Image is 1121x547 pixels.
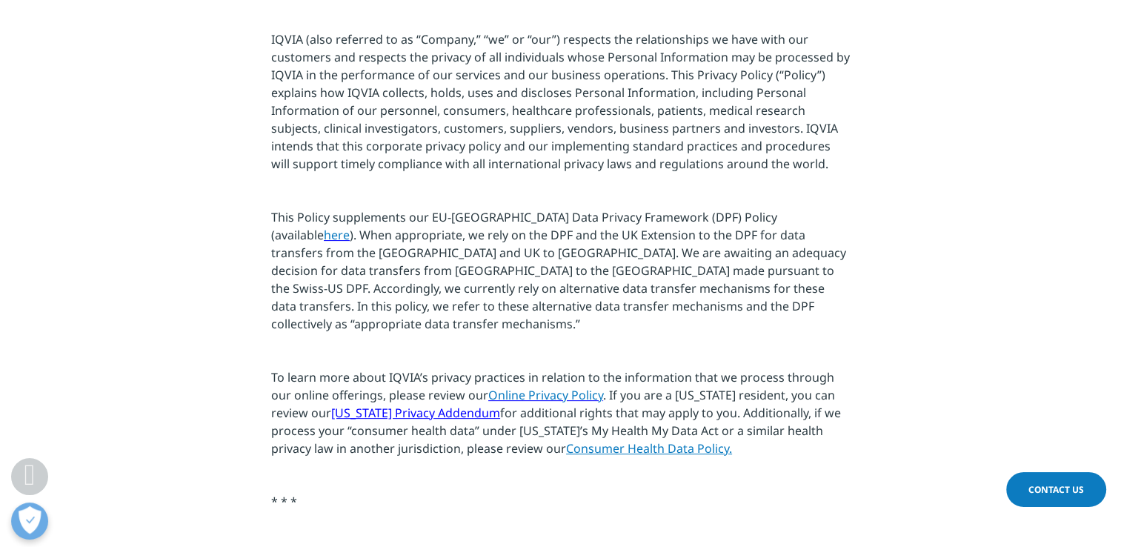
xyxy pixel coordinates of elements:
[11,503,48,540] button: Open Preferences
[271,227,846,332] span: ). When appropriate, we rely on the DPF and the UK Extension to the DPF for data transfers from t...
[324,227,350,243] a: here
[488,387,603,403] a: Online Privacy Policy
[331,405,500,421] a: [US_STATE] Privacy Addendum
[1028,483,1084,496] span: Contact Us
[271,31,850,172] span: IQVIA (also referred to as “Company,” “we” or “our”) respects the relationships we have with our ...
[271,405,841,457] span: for additional rights that may apply to you. Additionally, if we process your “consumer health da...
[271,209,777,243] span: This Policy supplements our EU-[GEOGRAPHIC_DATA] Data Privacy Framework (DPF) Policy (available
[566,440,732,457] a: Consumer Health Data Policy.
[1006,472,1106,507] a: Contact Us
[271,369,834,403] span: To learn more about IQVIA’s privacy practices in relation to the information that we process thro...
